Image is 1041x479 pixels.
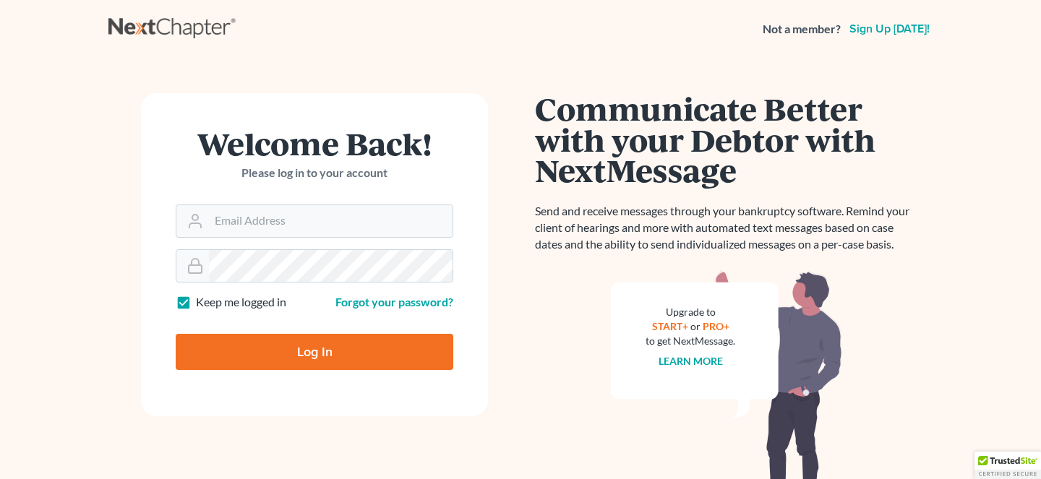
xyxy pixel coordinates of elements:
[176,165,453,181] p: Please log in to your account
[703,320,729,332] a: PRO+
[535,203,918,253] p: Send and receive messages through your bankruptcy software. Remind your client of hearings and mo...
[763,21,841,38] strong: Not a member?
[335,295,453,308] a: Forgot your password?
[847,23,933,35] a: Sign up [DATE]!
[659,355,723,367] a: Learn more
[176,128,453,159] h1: Welcome Back!
[176,334,453,370] input: Log In
[652,320,688,332] a: START+
[974,452,1041,479] div: TrustedSite Certified
[535,93,918,186] h1: Communicate Better with your Debtor with NextMessage
[646,305,735,319] div: Upgrade to
[196,294,286,311] label: Keep me logged in
[690,320,701,332] span: or
[209,205,453,237] input: Email Address
[646,334,735,348] div: to get NextMessage.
